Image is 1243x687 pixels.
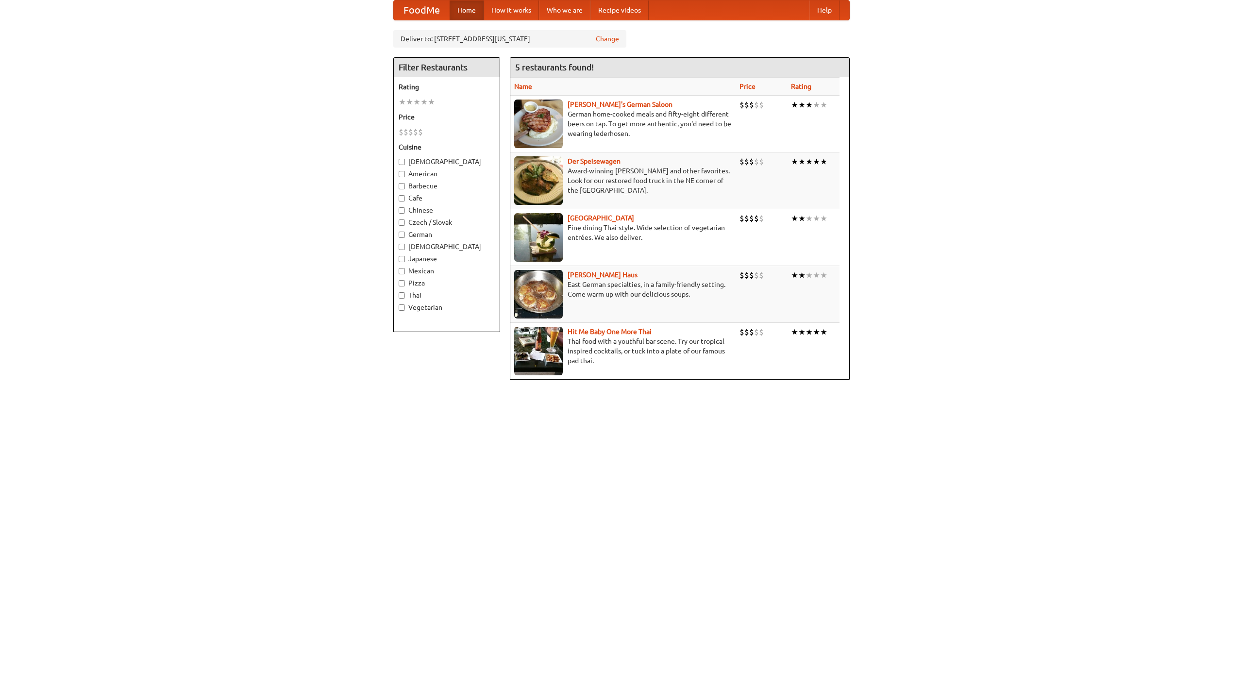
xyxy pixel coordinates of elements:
p: Thai food with a youthful bar scene. Try our tropical inspired cocktails, or tuck into a plate of... [514,336,732,366]
p: East German specialties, in a family-friendly setting. Come warm up with our delicious soups. [514,280,732,299]
input: [DEMOGRAPHIC_DATA] [399,159,405,165]
li: $ [749,156,754,167]
li: $ [759,156,764,167]
input: Japanese [399,256,405,262]
label: American [399,169,495,179]
label: Pizza [399,278,495,288]
label: Cafe [399,193,495,203]
li: ★ [406,97,413,107]
label: Barbecue [399,181,495,191]
li: $ [413,127,418,137]
input: German [399,232,405,238]
li: $ [749,270,754,281]
li: ★ [791,100,798,110]
li: ★ [820,156,827,167]
input: Mexican [399,268,405,274]
img: satay.jpg [514,213,563,262]
li: $ [754,156,759,167]
li: $ [739,327,744,337]
label: German [399,230,495,239]
li: ★ [798,270,806,281]
p: Fine dining Thai-style. Wide selection of vegetarian entrées. We also deliver. [514,223,732,242]
li: ★ [820,100,827,110]
a: Name [514,83,532,90]
a: Rating [791,83,811,90]
li: $ [744,156,749,167]
h5: Price [399,112,495,122]
li: $ [744,100,749,110]
li: ★ [420,97,428,107]
label: [DEMOGRAPHIC_DATA] [399,242,495,251]
li: ★ [791,213,798,224]
a: How it works [484,0,539,20]
li: ★ [813,213,820,224]
a: Who we are [539,0,590,20]
li: $ [744,327,749,337]
li: $ [749,213,754,224]
h5: Cuisine [399,142,495,152]
li: $ [739,156,744,167]
li: ★ [798,156,806,167]
p: German home-cooked meals and fifty-eight different beers on tap. To get more authentic, you'd nee... [514,109,732,138]
a: Recipe videos [590,0,649,20]
label: Japanese [399,254,495,264]
li: ★ [413,97,420,107]
li: ★ [813,156,820,167]
li: $ [754,213,759,224]
li: $ [759,213,764,224]
li: ★ [813,327,820,337]
li: ★ [399,97,406,107]
li: ★ [820,327,827,337]
li: ★ [806,213,813,224]
li: ★ [806,270,813,281]
li: ★ [798,213,806,224]
li: $ [408,127,413,137]
li: $ [749,100,754,110]
a: FoodMe [394,0,450,20]
li: $ [759,100,764,110]
input: American [399,171,405,177]
li: ★ [820,213,827,224]
a: Der Speisewagen [568,157,621,165]
input: [DEMOGRAPHIC_DATA] [399,244,405,250]
label: Thai [399,290,495,300]
label: Mexican [399,266,495,276]
input: Vegetarian [399,304,405,311]
li: ★ [813,270,820,281]
li: $ [759,270,764,281]
b: Hit Me Baby One More Thai [568,328,652,335]
ng-pluralize: 5 restaurants found! [515,63,594,72]
li: ★ [820,270,827,281]
li: $ [744,270,749,281]
a: [PERSON_NAME] Haus [568,271,638,279]
img: kohlhaus.jpg [514,270,563,318]
a: Help [809,0,840,20]
input: Barbecue [399,183,405,189]
li: $ [754,327,759,337]
li: $ [739,100,744,110]
label: [DEMOGRAPHIC_DATA] [399,157,495,167]
li: $ [403,127,408,137]
input: Chinese [399,207,405,214]
input: Pizza [399,280,405,286]
input: Thai [399,292,405,299]
li: $ [739,270,744,281]
a: Change [596,34,619,44]
a: Price [739,83,756,90]
a: [GEOGRAPHIC_DATA] [568,214,634,222]
input: Cafe [399,195,405,201]
li: $ [744,213,749,224]
p: Award-winning [PERSON_NAME] and other favorites. Look for our restored food truck in the NE corne... [514,166,732,195]
label: Chinese [399,205,495,215]
a: [PERSON_NAME]'s German Saloon [568,101,672,108]
li: $ [759,327,764,337]
label: Vegetarian [399,302,495,312]
img: esthers.jpg [514,100,563,148]
li: $ [418,127,423,137]
li: $ [399,127,403,137]
h5: Rating [399,82,495,92]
